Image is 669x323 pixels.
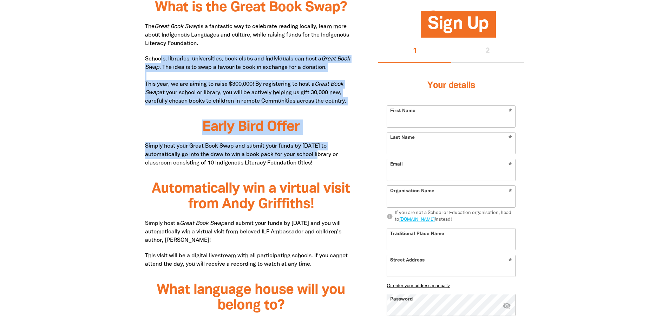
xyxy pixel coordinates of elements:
[395,210,516,224] div: If you are not a School or Education organisation, head to instead!
[387,283,516,288] button: Or enter your address manually
[378,41,451,63] button: Stage 1
[387,214,393,220] i: info
[180,221,224,226] em: Great Book Swap
[155,1,347,14] span: What is the Great Book Swap?
[428,17,489,38] span: Sign Up
[145,219,358,245] p: Simply host a and submit your funds by [DATE] and you will automatically win a virtual visit from...
[157,284,345,312] span: What language house will you belong to?
[387,72,516,100] h3: Your details
[155,24,199,29] em: Great Book Swap
[145,57,350,70] em: Great Book Swap
[202,121,300,134] span: Early Bird Offer
[152,182,350,211] span: Automatically win a virtual visit from Andy Griffiths!
[503,302,511,310] i: Hide password
[503,302,511,311] button: visibility_off
[399,218,435,222] a: [DOMAIN_NAME]
[145,55,358,105] p: Schools, libraries, universities, book clubs and individuals can host a . The idea is to swap a f...
[145,252,358,269] p: This visit will be a digital livestream with all participating schools. If you cannot attend the ...
[145,142,358,167] p: Simply host your Great Book Swap and submit your funds by [DATE] to automatically go into the dra...
[145,82,343,95] em: Great Book Swap
[145,22,358,48] p: The is a fantastic way to celebrate reading locally, learn more about Indigenous Languages and cu...
[504,112,513,121] keeper-lock: Open Keeper Popup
